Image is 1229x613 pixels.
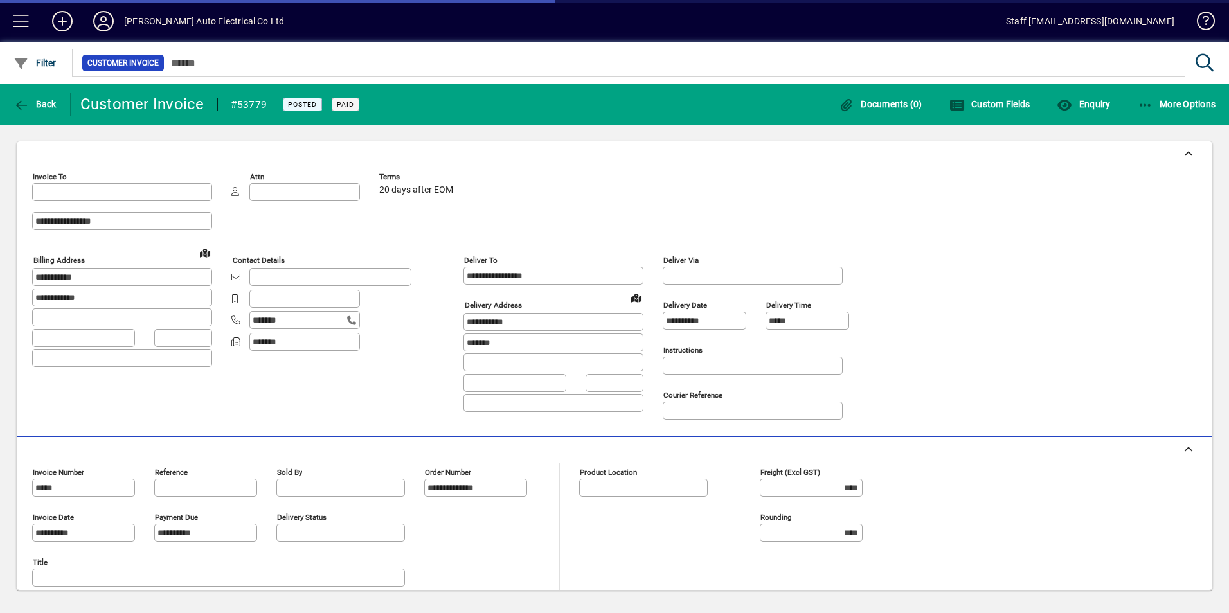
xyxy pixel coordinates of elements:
[250,172,264,181] mat-label: Attn
[836,93,926,116] button: Documents (0)
[626,287,647,308] a: View on map
[1057,99,1110,109] span: Enquiry
[155,513,198,522] mat-label: Payment due
[663,301,707,310] mat-label: Delivery date
[1138,99,1216,109] span: More Options
[33,468,84,477] mat-label: Invoice number
[124,11,284,31] div: [PERSON_NAME] Auto Electrical Co Ltd
[231,94,267,115] div: #53779
[949,99,1030,109] span: Custom Fields
[33,513,74,522] mat-label: Invoice date
[87,57,159,69] span: Customer Invoice
[155,468,188,477] mat-label: Reference
[83,10,124,33] button: Profile
[425,468,471,477] mat-label: Order number
[766,301,811,310] mat-label: Delivery time
[80,94,204,114] div: Customer Invoice
[379,185,453,195] span: 20 days after EOM
[277,468,302,477] mat-label: Sold by
[663,346,703,355] mat-label: Instructions
[760,468,820,477] mat-label: Freight (excl GST)
[33,172,67,181] mat-label: Invoice To
[10,93,60,116] button: Back
[839,99,922,109] span: Documents (0)
[277,513,327,522] mat-label: Delivery status
[663,256,699,265] mat-label: Deliver via
[946,93,1034,116] button: Custom Fields
[1187,3,1213,44] a: Knowledge Base
[760,513,791,522] mat-label: Rounding
[1006,11,1174,31] div: Staff [EMAIL_ADDRESS][DOMAIN_NAME]
[288,100,317,109] span: Posted
[337,100,354,109] span: Paid
[195,242,215,263] a: View on map
[13,58,57,68] span: Filter
[1054,93,1113,116] button: Enquiry
[379,173,456,181] span: Terms
[33,558,48,567] mat-label: Title
[464,256,498,265] mat-label: Deliver To
[13,99,57,109] span: Back
[10,51,60,75] button: Filter
[663,391,722,400] mat-label: Courier Reference
[42,10,83,33] button: Add
[1135,93,1219,116] button: More Options
[580,468,637,477] mat-label: Product location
